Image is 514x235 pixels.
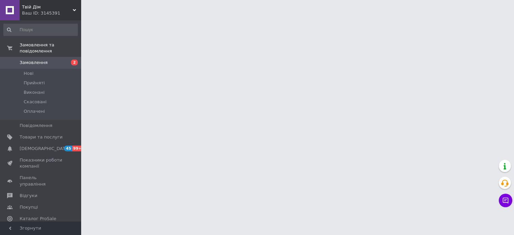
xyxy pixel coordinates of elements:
span: Твій Дім [22,4,73,10]
span: Покупці [20,204,38,210]
span: Оплачені [24,108,45,114]
span: Виконані [24,89,45,95]
span: 45 [64,146,72,151]
span: Товари та послуги [20,134,63,140]
span: Прийняті [24,80,45,86]
span: Замовлення та повідомлення [20,42,81,54]
span: Скасовані [24,99,47,105]
span: Відгуки [20,193,37,199]
span: Панель управління [20,175,63,187]
span: 99+ [72,146,83,151]
span: Нові [24,70,33,77]
span: Показники роботи компанії [20,157,63,169]
button: Чат з покупцем [499,194,512,207]
span: [DEMOGRAPHIC_DATA] [20,146,70,152]
span: Замовлення [20,60,48,66]
span: Каталог ProSale [20,216,56,222]
span: 2 [71,60,78,65]
span: Повідомлення [20,123,52,129]
input: Пошук [3,24,78,36]
div: Ваш ID: 3145391 [22,10,81,16]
